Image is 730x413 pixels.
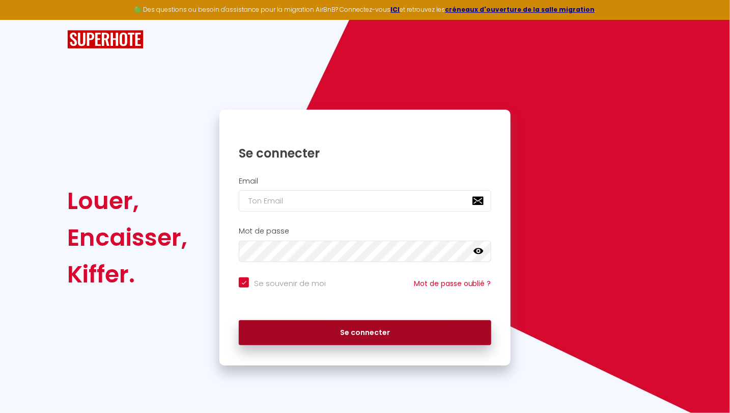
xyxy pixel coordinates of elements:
[67,219,187,256] div: Encaisser,
[239,320,491,346] button: Se connecter
[67,256,187,293] div: Kiffer.
[445,5,595,14] a: créneaux d'ouverture de la salle migration
[239,177,491,186] h2: Email
[67,183,187,219] div: Louer,
[239,190,491,212] input: Ton Email
[67,30,144,49] img: SuperHote logo
[414,278,491,289] a: Mot de passe oublié ?
[391,5,400,14] a: ICI
[239,227,491,236] h2: Mot de passe
[239,145,491,161] h1: Se connecter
